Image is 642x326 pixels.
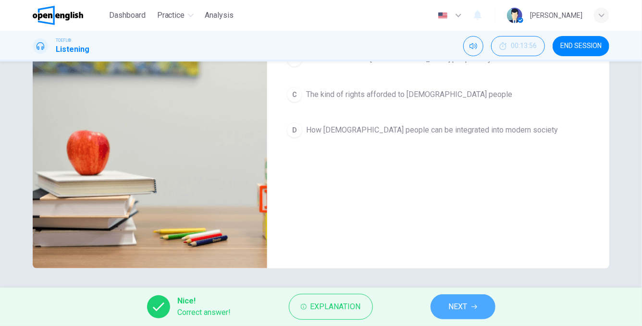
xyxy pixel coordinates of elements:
[553,36,609,56] button: END SESSION
[511,42,537,50] span: 00:13:56
[153,7,198,24] button: Practice
[449,300,468,314] span: NEXT
[56,44,89,55] h1: Listening
[310,300,361,314] span: Explanation
[437,12,449,19] img: en
[33,6,83,25] img: OpenEnglish logo
[431,294,495,319] button: NEXT
[157,10,185,21] span: Practice
[178,295,231,307] span: Nice!
[33,35,267,268] img: Listen to this clip about Indigenous Cultures and answer the following questions:
[463,36,483,56] div: Mute
[105,7,149,24] button: Dashboard
[507,8,522,23] img: Profile picture
[205,10,234,21] span: Analysis
[33,6,105,25] a: OpenEnglish logo
[178,307,231,318] span: Correct answer!
[201,7,238,24] button: Analysis
[109,10,146,21] span: Dashboard
[530,10,582,21] div: [PERSON_NAME]
[56,37,71,44] span: TOEFL®
[560,42,602,50] span: END SESSION
[491,36,545,56] button: 00:13:56
[491,36,545,56] div: Hide
[289,294,373,320] button: Explanation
